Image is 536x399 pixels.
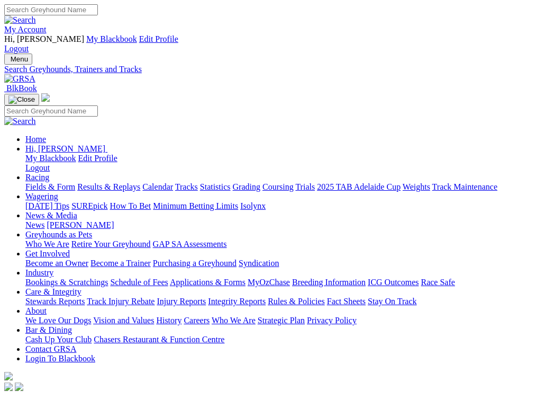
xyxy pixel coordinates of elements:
a: Bar & Dining [25,325,72,334]
img: logo-grsa-white.png [41,93,50,102]
a: Minimum Betting Limits [153,201,238,210]
a: Become an Owner [25,259,88,268]
a: News [25,220,44,229]
a: MyOzChase [248,278,290,287]
span: Menu [11,55,28,63]
a: GAP SA Assessments [153,240,227,249]
a: Strategic Plan [258,316,305,325]
a: Syndication [239,259,279,268]
img: GRSA [4,74,35,84]
img: Close [8,95,35,104]
a: Integrity Reports [208,297,266,306]
a: Contact GRSA [25,344,76,353]
img: Search [4,15,36,25]
button: Toggle navigation [4,54,32,65]
a: How To Bet [110,201,151,210]
a: Schedule of Fees [110,278,168,287]
a: Industry [25,268,53,277]
div: Racing [25,182,532,192]
a: [DATE] Tips [25,201,69,210]
a: Become a Trainer [90,259,151,268]
a: Care & Integrity [25,287,81,296]
a: Race Safe [421,278,455,287]
div: News & Media [25,220,532,230]
div: Bar & Dining [25,335,532,344]
div: Get Involved [25,259,532,268]
a: Weights [403,182,430,191]
a: Racing [25,173,49,182]
a: Retire Your Greyhound [71,240,151,249]
a: Purchasing a Greyhound [153,259,237,268]
a: Coursing [262,182,294,191]
a: Applications & Forms [170,278,246,287]
img: logo-grsa-white.png [4,372,13,380]
a: My Blackbook [25,154,76,163]
div: Care & Integrity [25,297,532,306]
a: Logout [4,44,29,53]
a: Hi, [PERSON_NAME] [25,144,107,153]
a: Login To Blackbook [25,354,95,363]
a: Fact Sheets [327,297,366,306]
a: Fields & Form [25,182,75,191]
a: Isolynx [240,201,266,210]
input: Search [4,105,98,117]
a: Search Greyhounds, Trainers and Tracks [4,65,532,74]
img: Search [4,117,36,126]
input: Search [4,4,98,15]
a: Privacy Policy [307,316,357,325]
div: Hi, [PERSON_NAME] [25,154,532,173]
div: Wagering [25,201,532,211]
a: Edit Profile [78,154,117,163]
a: Stewards Reports [25,297,85,306]
a: Who We Are [25,240,69,249]
a: Wagering [25,192,58,201]
a: Injury Reports [157,297,206,306]
a: Careers [184,316,210,325]
a: Bookings & Scratchings [25,278,108,287]
div: Industry [25,278,532,287]
a: Rules & Policies [268,297,325,306]
a: News & Media [25,211,77,220]
a: 2025 TAB Adelaide Cup [317,182,401,191]
a: Greyhounds as Pets [25,230,92,239]
a: Edit Profile [139,34,178,43]
a: Chasers Restaurant & Function Centre [94,335,224,344]
a: My Account [4,25,47,34]
a: Cash Up Your Club [25,335,92,344]
a: ICG Outcomes [368,278,419,287]
div: My Account [4,34,532,54]
a: Home [25,135,46,144]
a: SUREpick [71,201,107,210]
img: twitter.svg [15,383,23,391]
a: Track Injury Rebate [87,297,155,306]
a: History [156,316,181,325]
a: Tracks [175,182,198,191]
a: Get Involved [25,249,70,258]
div: Greyhounds as Pets [25,240,532,249]
span: BlkBook [6,84,37,93]
a: About [25,306,47,315]
a: Stay On Track [368,297,416,306]
a: Who We Are [212,316,256,325]
a: Track Maintenance [432,182,497,191]
span: Hi, [PERSON_NAME] [25,144,105,153]
a: Trials [295,182,315,191]
a: BlkBook [4,84,37,93]
a: My Blackbook [86,34,137,43]
span: Hi, [PERSON_NAME] [4,34,84,43]
a: Breeding Information [292,278,366,287]
a: Grading [233,182,260,191]
a: Results & Replays [77,182,140,191]
a: Vision and Values [93,316,154,325]
button: Toggle navigation [4,94,39,105]
img: facebook.svg [4,383,13,391]
a: [PERSON_NAME] [47,220,114,229]
a: Calendar [142,182,173,191]
a: Logout [25,163,50,172]
a: We Love Our Dogs [25,316,91,325]
a: Statistics [200,182,231,191]
div: About [25,316,532,325]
